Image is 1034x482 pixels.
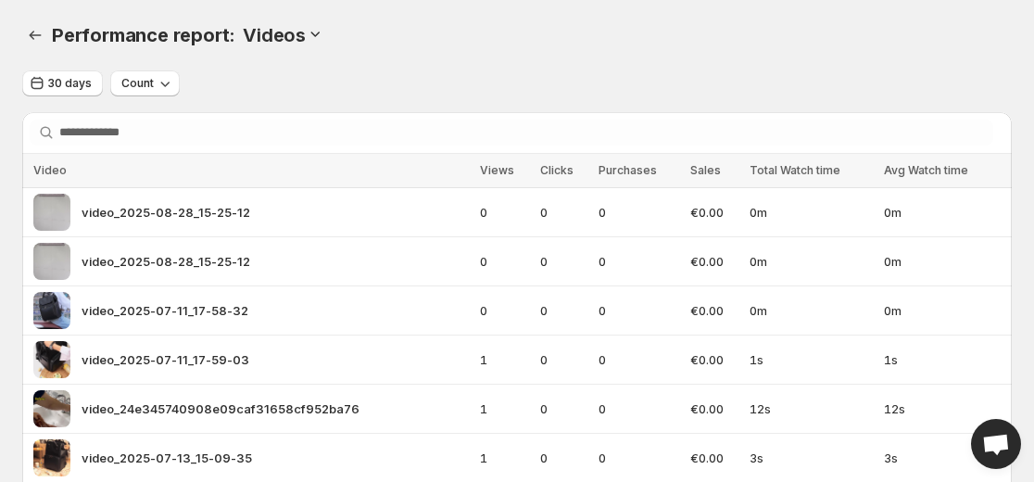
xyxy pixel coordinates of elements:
[33,341,70,378] img: video_2025-07-11_17-59-03
[599,400,679,418] span: 0
[750,203,873,222] span: 0m
[48,76,92,91] span: 30 days
[33,243,70,280] img: video_2025-08-28_15-25-12
[480,163,514,177] span: Views
[750,163,840,177] span: Total Watch time
[690,163,721,177] span: Sales
[540,449,587,467] span: 0
[690,203,738,222] span: €0.00
[33,194,70,231] img: video_2025-08-28_15-25-12
[750,350,873,369] span: 1s
[599,203,679,222] span: 0
[690,350,738,369] span: €0.00
[884,301,1001,320] span: 0m
[971,419,1021,469] a: Open chat
[480,301,529,320] span: 0
[599,301,679,320] span: 0
[480,400,529,418] span: 1
[884,203,1001,222] span: 0m
[540,163,574,177] span: Clicks
[540,252,587,271] span: 0
[690,301,738,320] span: €0.00
[22,70,103,96] button: 30 days
[22,22,48,48] button: Performance report
[243,24,306,46] h3: Videos
[750,400,873,418] span: 12s
[750,301,873,320] span: 0m
[884,449,1001,467] span: 3s
[480,203,529,222] span: 0
[884,252,1001,271] span: 0m
[480,252,529,271] span: 0
[750,449,873,467] span: 3s
[110,70,180,96] button: Count
[599,163,657,177] span: Purchases
[52,24,235,46] span: Performance report:
[540,301,587,320] span: 0
[121,76,154,91] span: Count
[82,301,248,320] span: video_2025-07-11_17-58-32
[82,252,250,271] span: video_2025-08-28_15-25-12
[82,203,250,222] span: video_2025-08-28_15-25-12
[884,163,968,177] span: Avg Watch time
[690,252,738,271] span: €0.00
[540,203,587,222] span: 0
[599,252,679,271] span: 0
[690,449,738,467] span: €0.00
[599,449,679,467] span: 0
[690,400,738,418] span: €0.00
[884,400,1001,418] span: 12s
[540,400,587,418] span: 0
[82,449,252,467] span: video_2025-07-13_15-09-35
[750,252,873,271] span: 0m
[82,350,249,369] span: video_2025-07-11_17-59-03
[33,163,67,177] span: Video
[82,400,359,418] span: video_24e345740908e09caf31658cf952ba76
[599,350,679,369] span: 0
[33,390,70,427] img: video_24e345740908e09caf31658cf952ba76
[480,449,529,467] span: 1
[480,350,529,369] span: 1
[33,292,70,329] img: video_2025-07-11_17-58-32
[33,439,70,476] img: video_2025-07-13_15-09-35
[540,350,587,369] span: 0
[884,350,1001,369] span: 1s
